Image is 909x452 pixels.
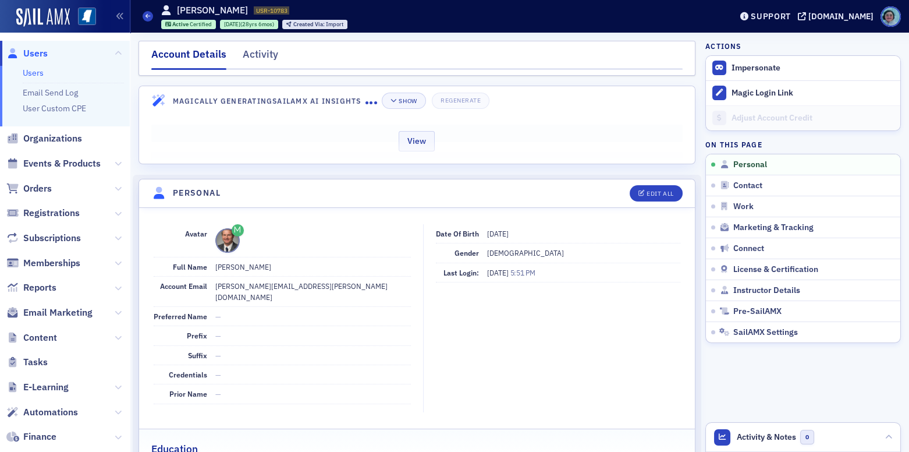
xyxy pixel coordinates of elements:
[23,430,56,443] span: Finance
[154,312,207,321] span: Preferred Name
[647,190,673,197] div: Edit All
[215,312,221,321] span: —
[751,11,791,22] div: Support
[733,202,754,212] span: Work
[282,20,347,29] div: Created Via: Import
[23,232,81,245] span: Subscriptions
[169,370,207,379] span: Credentials
[169,389,207,398] span: Prior Name
[732,113,894,123] div: Adjust Account Credit
[487,229,509,238] span: [DATE]
[23,182,52,195] span: Orders
[165,20,212,28] a: Active Certified
[293,22,343,28] div: Import
[160,281,207,291] span: Account Email
[70,8,96,27] a: View Homepage
[161,20,216,29] div: Active: Active: Certified
[6,306,93,319] a: Email Marketing
[6,430,56,443] a: Finance
[173,262,207,271] span: Full Name
[6,257,80,270] a: Memberships
[16,8,70,27] img: SailAMX
[706,105,900,130] a: Adjust Account Credit
[733,264,818,275] span: License & Certification
[733,285,800,296] span: Instructor Details
[23,87,78,98] a: Email Send Log
[215,257,411,276] dd: [PERSON_NAME]
[436,229,479,238] span: Date of Birth
[399,98,417,104] div: Show
[23,406,78,419] span: Automations
[800,430,815,444] span: 0
[6,182,52,195] a: Orders
[177,4,248,17] h1: [PERSON_NAME]
[382,93,425,109] button: Show
[172,20,190,28] span: Active
[443,268,479,277] span: Last Login:
[215,331,221,340] span: —
[733,306,782,317] span: Pre-SailAMX
[880,6,901,27] span: Profile
[6,207,80,220] a: Registrations
[243,47,278,68] div: Activity
[6,356,48,369] a: Tasks
[23,257,80,270] span: Memberships
[220,20,278,29] div: 1997-02-11 00:00:00
[78,8,96,26] img: SailAMX
[23,47,48,60] span: Users
[23,132,82,145] span: Organizations
[224,20,240,28] span: [DATE]
[733,160,767,170] span: Personal
[732,88,894,98] div: Magic Login Link
[256,6,287,15] span: USR-10783
[190,20,212,28] span: Certified
[23,207,80,220] span: Registrations
[293,20,326,28] span: Created Via :
[151,47,226,70] div: Account Details
[188,351,207,360] span: Suffix
[23,157,101,170] span: Events & Products
[6,281,56,294] a: Reports
[808,11,874,22] div: [DOMAIN_NAME]
[185,229,207,238] span: Avatar
[215,370,221,379] span: —
[630,185,682,202] button: Edit All
[737,431,796,443] span: Activity & Notes
[798,12,878,20] button: [DOMAIN_NAME]
[6,47,48,60] a: Users
[6,132,82,145] a: Organizations
[224,20,274,28] div: (28yrs 6mos)
[705,139,901,150] h4: On this page
[173,187,221,199] h4: Personal
[6,157,101,170] a: Events & Products
[733,327,798,338] span: SailAMX Settings
[23,306,93,319] span: Email Marketing
[23,331,57,344] span: Content
[399,131,435,151] button: View
[432,93,489,109] button: Regenerate
[706,80,900,105] button: Magic Login Link
[215,389,221,398] span: —
[733,243,764,254] span: Connect
[6,232,81,245] a: Subscriptions
[6,406,78,419] a: Automations
[732,63,780,73] button: Impersonate
[173,96,365,106] h4: Magically Generating SailAMX AI Insights
[733,223,814,233] span: Marketing & Tracking
[23,103,86,114] a: User Custom CPE
[6,331,57,344] a: Content
[510,268,535,277] span: 5:51 PM
[733,181,762,191] span: Contact
[487,268,510,277] span: [DATE]
[455,248,479,257] span: Gender
[23,356,48,369] span: Tasks
[487,243,680,262] dd: [DEMOGRAPHIC_DATA]
[23,281,56,294] span: Reports
[6,381,69,394] a: E-Learning
[23,68,44,78] a: Users
[215,351,221,360] span: —
[705,41,741,51] h4: Actions
[23,381,69,394] span: E-Learning
[187,331,207,340] span: Prefix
